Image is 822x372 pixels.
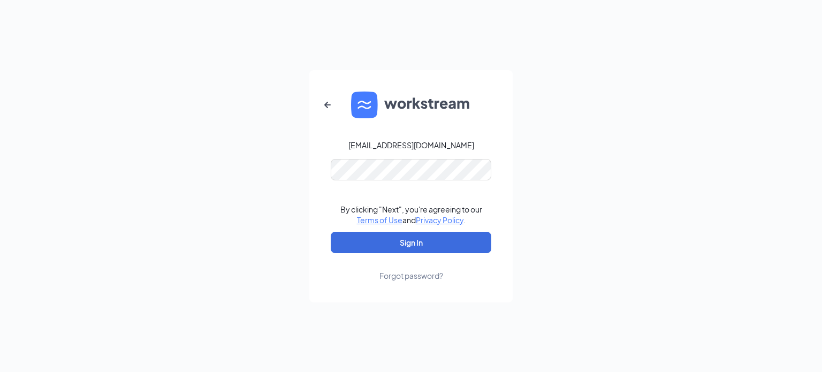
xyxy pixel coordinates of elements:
div: [EMAIL_ADDRESS][DOMAIN_NAME] [348,140,474,150]
a: Forgot password? [379,253,443,281]
button: ArrowLeftNew [315,92,340,118]
div: Forgot password? [379,270,443,281]
button: Sign In [331,232,491,253]
svg: ArrowLeftNew [321,98,334,111]
a: Terms of Use [357,215,402,225]
a: Privacy Policy [416,215,463,225]
img: WS logo and Workstream text [351,92,471,118]
div: By clicking "Next", you're agreeing to our and . [340,204,482,225]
